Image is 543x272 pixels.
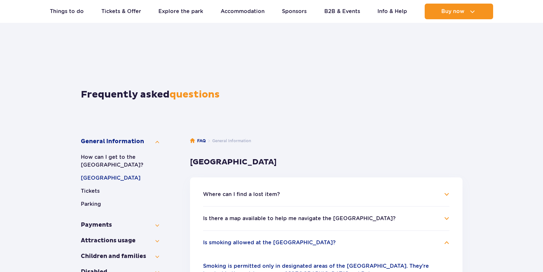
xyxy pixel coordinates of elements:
a: Accommodation [221,4,265,19]
button: How can I get to the [GEOGRAPHIC_DATA]? [81,153,159,169]
button: Parking [81,200,159,208]
a: FAQ [190,138,206,144]
button: Children and families [81,252,159,260]
button: General Information [81,138,159,145]
button: [GEOGRAPHIC_DATA] [81,174,159,182]
a: Tickets & Offer [101,4,141,19]
button: Attractions usage [81,237,159,245]
button: Is smoking allowed at the [GEOGRAPHIC_DATA]? [203,240,336,246]
button: Where can I find a lost item? [203,191,280,197]
span: questions [169,88,220,100]
span: Buy now [441,8,464,14]
a: Info & Help [377,4,407,19]
button: Buy now [425,4,493,19]
a: Sponsors [282,4,307,19]
a: Explore the park [158,4,203,19]
button: Is there a map available to help me navigate the [GEOGRAPHIC_DATA]? [203,216,396,221]
a: B2B & Events [324,4,360,19]
li: General Information [206,138,251,144]
h3: [GEOGRAPHIC_DATA] [190,157,462,167]
button: Tickets [81,187,159,195]
button: Payments [81,221,159,229]
a: Things to do [50,4,84,19]
h1: Frequently asked [81,89,462,100]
